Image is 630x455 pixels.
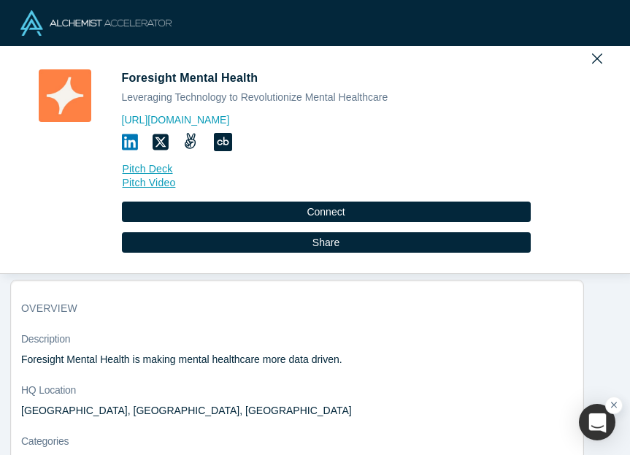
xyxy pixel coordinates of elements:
span: Foresight Mental Health [122,72,262,84]
a: [URL][DOMAIN_NAME] [122,112,531,128]
a: Pitch Deck [122,161,531,177]
dt: Categories [21,434,573,449]
button: Share [122,232,531,253]
img: Alchemist Logo [20,10,172,36]
h3: overview [21,301,553,316]
button: Close [592,47,602,68]
img: Foresight Mental Health's Logo [39,69,91,122]
a: Pitch Video [122,175,531,191]
div: Leveraging Technology to Revolutionize Mental Healthcare [122,90,531,105]
dt: HQ Location [21,383,573,398]
p: Foresight Mental Health is making mental healthcare more data driven. [21,352,461,367]
dd: [GEOGRAPHIC_DATA], [GEOGRAPHIC_DATA], [GEOGRAPHIC_DATA] [21,403,461,418]
button: Connect [122,202,531,222]
dt: Description [21,332,573,347]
